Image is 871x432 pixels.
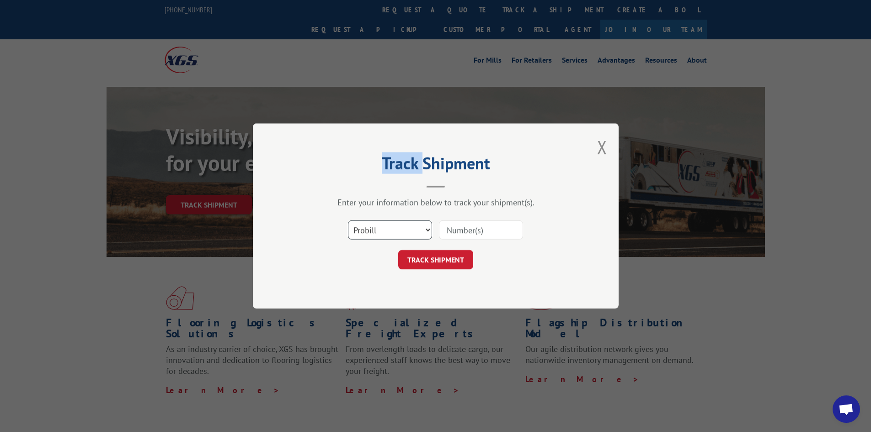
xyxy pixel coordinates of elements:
[597,135,607,159] button: Close modal
[299,157,573,174] h2: Track Shipment
[299,197,573,208] div: Enter your information below to track your shipment(s).
[833,395,860,423] div: Open chat
[398,250,473,269] button: TRACK SHIPMENT
[439,220,523,240] input: Number(s)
